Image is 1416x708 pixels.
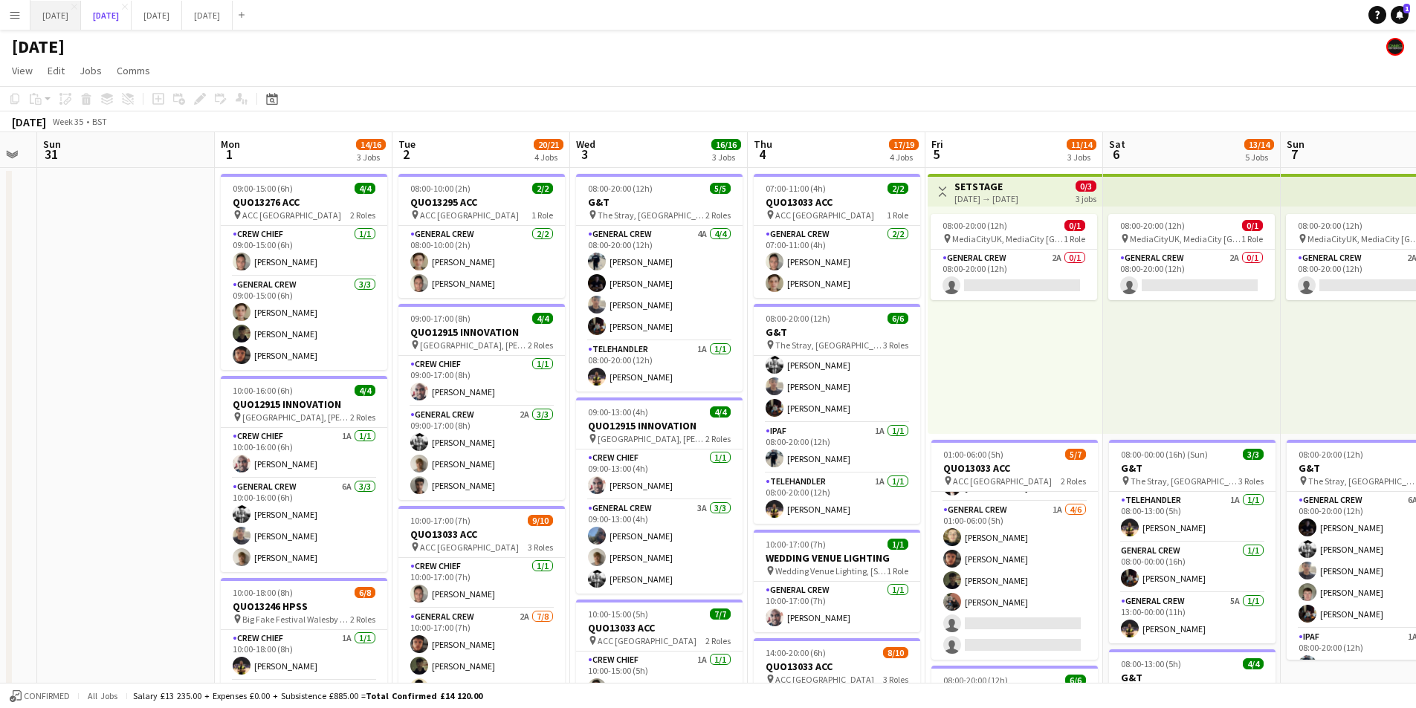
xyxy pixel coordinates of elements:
app-card-role: General Crew4A4/408:00-20:00 (12h)[PERSON_NAME][PERSON_NAME][PERSON_NAME][PERSON_NAME] [576,226,743,341]
span: 0/1 [1242,220,1263,231]
a: 1 [1391,6,1409,24]
span: 4/4 [1243,658,1264,669]
h3: QUO12915 INNOVATION [576,419,743,432]
h3: G&T [754,325,920,339]
app-card-role: General Crew2A0/108:00-20:00 (12h) [931,250,1097,300]
span: The Stray, [GEOGRAPHIC_DATA], [GEOGRAPHIC_DATA], [GEOGRAPHIC_DATA] [775,340,883,351]
a: Comms [111,61,156,80]
span: 14/16 [356,139,386,150]
h3: QUO13033 ACC [754,195,920,209]
span: 2 Roles [528,340,553,351]
app-job-card: 08:00-10:00 (2h)2/2QUO13295 ACC ACC [GEOGRAPHIC_DATA]1 RoleGeneral Crew2/208:00-10:00 (2h)[PERSON... [398,174,565,298]
h3: G&T [1109,461,1276,475]
span: ACC [GEOGRAPHIC_DATA] [775,674,874,685]
span: 10:00-17:00 (7h) [410,515,471,526]
span: 2 Roles [1061,475,1086,487]
span: Mon [221,137,240,151]
app-card-role: General Crew3A4/408:00-20:00 (12h)[PERSON_NAME][PERSON_NAME][PERSON_NAME][PERSON_NAME] [754,308,920,423]
h3: WEDDING VENUE LIGHTING [754,551,920,565]
app-job-card: 08:00-00:00 (16h) (Sun)3/3G&T The Stray, [GEOGRAPHIC_DATA], [GEOGRAPHIC_DATA], [GEOGRAPHIC_DATA]3... [1109,440,1276,643]
span: 2 Roles [350,412,375,423]
span: 2 Roles [705,210,731,221]
h3: QUO13295 ACC [398,195,565,209]
span: 10:00-15:00 (5h) [588,608,648,620]
app-card-role: TELEHANDLER1A1/108:00-13:00 (5h)[PERSON_NAME] [1109,492,1276,542]
h3: QUO12915 INNOVATION [221,397,387,411]
span: 13/14 [1244,139,1274,150]
span: 4/4 [532,313,553,324]
app-card-role: General Crew2A0/108:00-20:00 (12h) [1108,250,1275,300]
div: 3 jobs [1076,192,1096,204]
span: 2 Roles [350,614,375,625]
app-job-card: 08:00-20:00 (12h)5/5G&T The Stray, [GEOGRAPHIC_DATA], [GEOGRAPHIC_DATA], [GEOGRAPHIC_DATA]2 Roles... [576,174,743,392]
app-card-role: Crew Chief1A1/110:00-15:00 (5h)[PERSON_NAME] [576,652,743,702]
span: 08:00-20:00 (12h) [943,675,1008,686]
button: [DATE] [182,1,233,30]
span: 4 [751,146,772,163]
span: All jobs [85,690,120,701]
span: 5/7 [1065,449,1086,460]
span: 31 [41,146,61,163]
button: Confirmed [7,688,72,704]
span: Big Fake Festival Walesby [STREET_ADDRESS] [242,614,350,625]
div: 3 Jobs [1067,152,1096,163]
span: 09:00-13:00 (4h) [588,406,648,418]
span: 1/1 [888,539,908,550]
span: 08:00-13:00 (5h) [1121,658,1181,669]
div: 09:00-17:00 (8h)4/4QUO12915 INNOVATION [GEOGRAPHIC_DATA], [PERSON_NAME], [GEOGRAPHIC_DATA], [GEOG... [398,304,565,500]
h3: QUO12915 INNOVATION [398,325,565,339]
span: Week 35 [49,116,86,127]
span: 7 [1284,146,1305,163]
app-card-role: Crew Chief1/110:00-17:00 (7h)[PERSON_NAME] [398,558,565,608]
div: 10:00-17:00 (7h)1/1WEDDING VENUE LIGHTING Wedding Venue Lighting, [STREET_ADDRESS]1 RoleGeneral C... [754,530,920,632]
app-job-card: 08:00-20:00 (12h)0/1 MediaCityUK, MediaCity [GEOGRAPHIC_DATA], [GEOGRAPHIC_DATA], Arrive M50 2NT,... [931,214,1097,300]
app-card-role: Crew Chief1A1/110:00-18:00 (8h)[PERSON_NAME] [221,630,387,681]
app-job-card: 10:00-16:00 (6h)4/4QUO12915 INNOVATION [GEOGRAPHIC_DATA], [PERSON_NAME], [GEOGRAPHIC_DATA], [GEOG... [221,376,387,572]
span: 0/3 [1076,181,1096,192]
span: ACC [GEOGRAPHIC_DATA] [420,542,519,553]
app-card-role: Crew Chief1/109:00-13:00 (4h)[PERSON_NAME] [576,449,743,500]
span: MediaCityUK, MediaCity [GEOGRAPHIC_DATA], [GEOGRAPHIC_DATA], Arrive M50 2NT, [GEOGRAPHIC_DATA] [952,233,1064,244]
app-card-role: Crew Chief1A1/110:00-16:00 (6h)[PERSON_NAME] [221,428,387,478]
span: 3/3 [1243,449,1264,460]
span: 6/6 [1065,675,1086,686]
span: Edit [48,64,65,77]
app-card-role: General Crew1A4/601:00-06:00 (5h)[PERSON_NAME][PERSON_NAME][PERSON_NAME][PERSON_NAME] [931,501,1098,660]
app-card-role: General Crew2A3/309:00-17:00 (8h)[PERSON_NAME][PERSON_NAME][PERSON_NAME] [398,406,565,500]
span: 3 Roles [528,542,553,553]
span: 2 [396,146,416,163]
span: 1 Role [887,565,908,577]
span: Wedding Venue Lighting, [STREET_ADDRESS] [775,565,887,577]
h3: QUO13033 ACC [398,527,565,541]
app-card-role: General Crew6A3/310:00-16:00 (6h)[PERSON_NAME][PERSON_NAME][PERSON_NAME] [221,478,387,572]
span: 0/1 [1064,220,1085,231]
span: 1 Role [887,210,908,221]
span: ACC [GEOGRAPHIC_DATA] [775,210,874,221]
app-job-card: 09:00-13:00 (4h)4/4QUO12915 INNOVATION [GEOGRAPHIC_DATA], [PERSON_NAME], [GEOGRAPHIC_DATA], [GEOG... [576,397,743,594]
span: 10:00-16:00 (6h) [233,385,293,396]
span: Comms [117,64,150,77]
span: 2 Roles [705,635,731,646]
app-card-role: Crew Chief1/109:00-15:00 (6h)[PERSON_NAME] [221,226,387,276]
div: 4 Jobs [534,152,563,163]
app-user-avatar: KONNECT HQ [1386,38,1404,56]
span: 1 Role [1241,233,1263,244]
span: ACC [GEOGRAPHIC_DATA] [598,635,696,646]
h3: G&T [1109,671,1276,684]
span: 8/10 [883,647,908,658]
app-card-role: General Crew2/207:00-11:00 (4h)[PERSON_NAME][PERSON_NAME] [754,226,920,298]
span: 4/4 [355,385,375,396]
button: [DATE] [30,1,81,30]
span: 08:00-20:00 (12h) [1120,220,1185,231]
span: Tue [398,137,416,151]
span: The Stray, [GEOGRAPHIC_DATA], [GEOGRAPHIC_DATA], [GEOGRAPHIC_DATA] [1308,475,1416,487]
span: ACC [GEOGRAPHIC_DATA] [953,475,1052,487]
span: 08:00-20:00 (12h) [1299,449,1363,460]
div: 08:00-20:00 (12h)6/6G&T The Stray, [GEOGRAPHIC_DATA], [GEOGRAPHIC_DATA], [GEOGRAPHIC_DATA]3 Roles... [754,304,920,524]
app-card-role: General Crew3/309:00-15:00 (6h)[PERSON_NAME][PERSON_NAME][PERSON_NAME] [221,276,387,370]
h3: QUO13246 HPSS [221,600,387,613]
